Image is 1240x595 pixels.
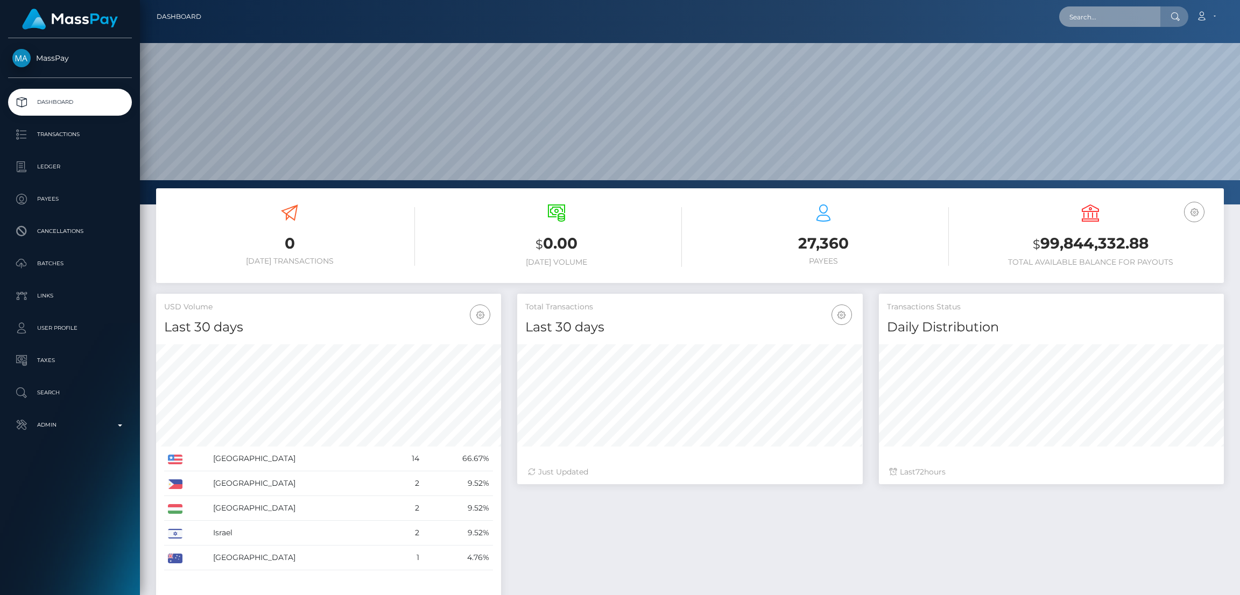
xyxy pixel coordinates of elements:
[157,5,201,28] a: Dashboard
[423,447,493,471] td: 66.67%
[209,521,392,546] td: Israel
[698,257,949,266] h6: Payees
[12,417,128,433] p: Admin
[168,479,182,489] img: PH.png
[392,471,423,496] td: 2
[887,302,1216,313] h5: Transactions Status
[8,347,132,374] a: Taxes
[1059,6,1160,27] input: Search...
[431,258,682,267] h6: [DATE] Volume
[8,412,132,438] a: Admin
[965,233,1216,255] h3: 99,844,332.88
[525,302,854,313] h5: Total Transactions
[209,496,392,521] td: [GEOGRAPHIC_DATA]
[423,546,493,570] td: 4.76%
[8,121,132,148] a: Transactions
[392,496,423,521] td: 2
[12,288,128,304] p: Links
[392,447,423,471] td: 14
[209,447,392,471] td: [GEOGRAPHIC_DATA]
[890,466,1213,478] div: Last hours
[12,223,128,239] p: Cancellations
[8,218,132,245] a: Cancellations
[168,554,182,563] img: AU.png
[525,318,854,337] h4: Last 30 days
[392,546,423,570] td: 1
[915,467,924,477] span: 72
[12,352,128,369] p: Taxes
[8,153,132,180] a: Ledger
[12,94,128,110] p: Dashboard
[423,496,493,521] td: 9.52%
[168,529,182,539] img: IL.png
[168,504,182,514] img: HU.png
[168,455,182,464] img: US.png
[12,385,128,401] p: Search
[12,126,128,143] p: Transactions
[12,256,128,272] p: Batches
[8,89,132,116] a: Dashboard
[12,320,128,336] p: User Profile
[8,282,132,309] a: Links
[12,49,31,67] img: MassPay
[528,466,851,478] div: Just Updated
[209,471,392,496] td: [GEOGRAPHIC_DATA]
[431,233,682,255] h3: 0.00
[887,318,1216,337] h4: Daily Distribution
[164,302,493,313] h5: USD Volume
[164,233,415,254] h3: 0
[8,250,132,277] a: Batches
[698,233,949,254] h3: 27,360
[8,53,132,63] span: MassPay
[164,318,493,337] h4: Last 30 days
[8,186,132,212] a: Payees
[209,546,392,570] td: [GEOGRAPHIC_DATA]
[392,521,423,546] td: 2
[164,257,415,266] h6: [DATE] Transactions
[536,237,543,252] small: $
[12,159,128,175] p: Ledger
[423,471,493,496] td: 9.52%
[423,521,493,546] td: 9.52%
[8,315,132,342] a: User Profile
[22,9,118,30] img: MassPay Logo
[12,191,128,207] p: Payees
[965,258,1216,267] h6: Total Available Balance for Payouts
[8,379,132,406] a: Search
[1033,237,1040,252] small: $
